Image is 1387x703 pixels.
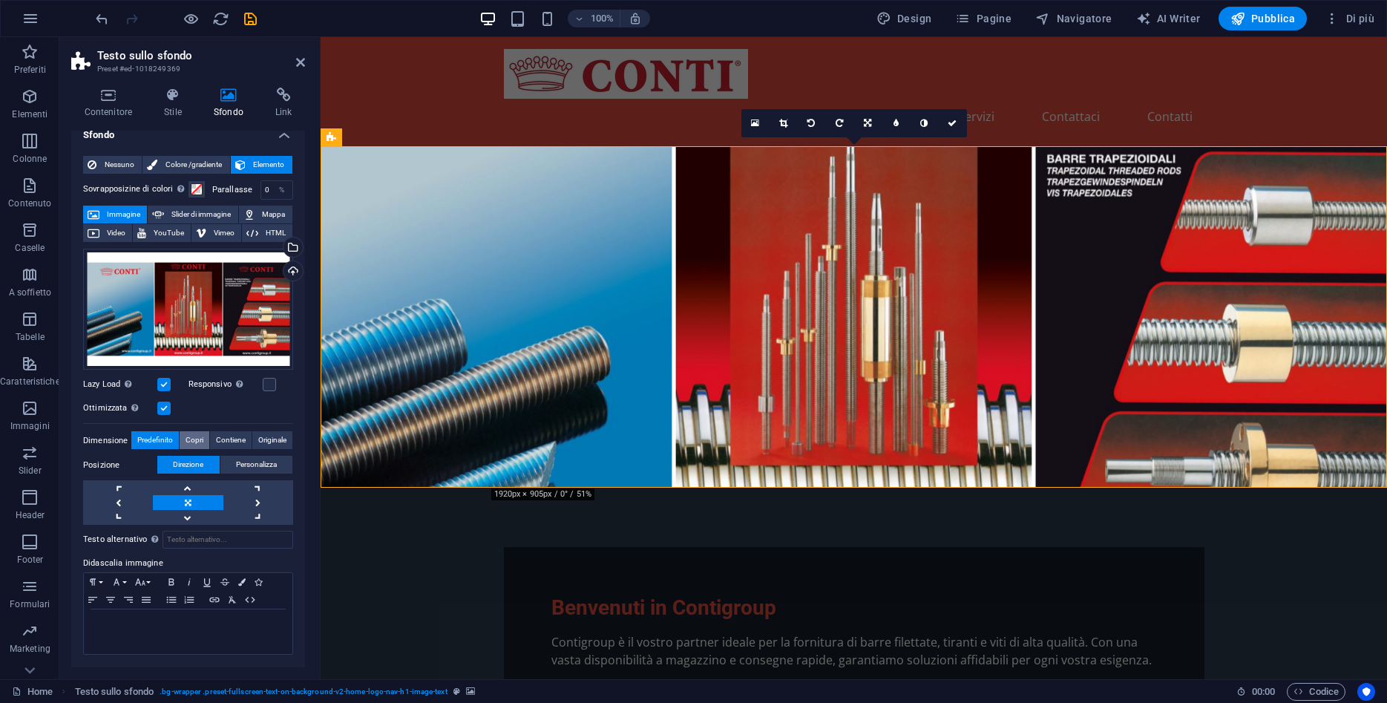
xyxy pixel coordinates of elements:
i: Questo elemento contiene uno sfondo [466,687,475,696]
span: Elemento [250,156,288,174]
button: Copri [180,431,209,449]
button: Di più [1319,7,1380,30]
p: Caselle [15,242,45,254]
p: Tabelle [16,331,45,343]
a: Cambia orientamento [854,109,882,137]
button: Font Size [131,573,155,591]
p: Elementi [12,108,47,120]
button: Direzione [157,456,220,474]
label: Lazy Load [83,376,157,393]
a: Modalità ritaglio [770,109,798,137]
i: Salva (Ctrl+S) [242,10,259,27]
span: Navigatore [1035,11,1112,26]
span: : [1262,686,1265,697]
p: Colonne [13,153,47,165]
button: undo [93,10,111,27]
div: % [272,181,292,199]
button: Nessuno [83,156,142,174]
span: Predefinito [137,431,173,449]
button: Colors [234,573,250,591]
button: save [241,10,259,27]
button: Clicca qui per lasciare la modalità di anteprima e continuare la modifica [182,10,200,27]
span: Contiene [216,431,246,449]
button: Vimeo [191,224,241,242]
a: Scala di grigi [911,109,939,137]
button: Unordered List [163,591,180,609]
button: Ordered List [180,591,198,609]
button: Pubblica [1219,7,1308,30]
span: Video [104,224,128,242]
span: Colore /gradiente [162,156,225,174]
a: Conferma ( Ctrl ⏎ ) [939,109,967,137]
span: AI Writer [1136,11,1201,26]
i: Annulla: Cambia intensità parallasse (Ctrl+Z) [94,10,111,27]
p: Contenuto [8,197,51,209]
span: Nessuno [101,156,137,174]
span: Slider di immagine [168,206,233,223]
button: Paragraph Format [84,573,108,591]
p: Immagini [10,420,50,432]
label: Posizione [83,457,157,474]
div: Design (Ctrl+Alt+Y) [870,7,938,30]
span: Personalizza [236,456,277,474]
button: Navigatore [1029,7,1118,30]
label: Parallasse [212,186,260,194]
p: Slider [19,465,42,477]
p: A soffietto [9,287,51,298]
button: Align Right [119,591,137,609]
button: Align Left [84,591,102,609]
h6: Tempo sessione [1236,683,1276,701]
a: Fai clic per annullare la selezione. Doppio clic per aprire le pagine [12,683,53,701]
label: Testo alternativo [83,531,163,549]
label: Sovrapposizine di colori [83,180,188,198]
p: Footer [17,554,44,566]
button: Icons [250,573,266,591]
h6: 100% [590,10,614,27]
a: Ruota a destra di 90° [826,109,854,137]
button: Clear Formatting [223,591,241,609]
span: . bg-wrapper .preset-fullscreen-text-on-background-v2-home-logo-nav-h1-image-text [160,683,447,701]
span: Originale [258,431,286,449]
nav: breadcrumb [75,683,475,701]
button: AI Writer [1130,7,1207,30]
p: Formulari [10,598,50,610]
button: Colore /gradiente [142,156,229,174]
h3: Preset #ed-1018249369 [97,62,275,76]
span: YouTube [151,224,186,242]
input: Testo alternativo... [163,531,293,549]
a: Sfumatura [882,109,911,137]
span: Copri [186,431,203,449]
label: Dimensione [83,432,131,450]
button: Bold (Ctrl+B) [163,573,180,591]
h4: Contenitore [71,88,151,119]
span: Immagine [104,206,142,223]
button: Codice [1287,683,1345,701]
div: Posteraffiancatiimg16-9-sVa3ZZXot18wh7VWMi48UA.png [83,249,293,370]
button: Design [870,7,938,30]
h4: Sfondo [200,88,262,119]
button: Align Center [102,591,119,609]
button: HTML [242,224,292,242]
button: Video [83,224,132,242]
button: Align Justify [137,591,155,609]
button: Insert Link [206,591,223,609]
span: Di più [1325,11,1374,26]
h4: Stile [151,88,201,119]
h4: Sfondo [71,117,305,144]
span: Mappa [260,206,288,223]
button: HTML [241,591,259,609]
label: Responsivo [188,376,263,393]
i: Ricarica la pagina [212,10,229,27]
a: Ruota a sinistra di 90° [798,109,826,137]
button: 100% [568,10,620,27]
span: Codice [1293,683,1339,701]
button: Predefinito [131,431,179,449]
span: Direzione [173,456,203,474]
p: Marketing [10,643,50,655]
label: Didascalia immagine [83,555,293,572]
span: Pagine [955,11,1011,26]
button: Elemento [231,156,292,174]
label: Ottimizzata [83,399,157,417]
i: Quando ridimensioni, regola automaticamente il livello di zoom in modo che corrisponda al disposi... [629,12,642,25]
span: Vimeo [211,224,237,242]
